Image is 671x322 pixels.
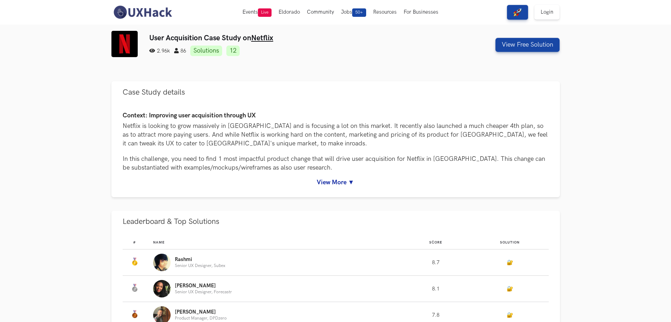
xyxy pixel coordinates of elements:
img: Profile photo [153,254,171,271]
a: 🔐 [507,286,513,292]
span: Case Study details [123,88,185,97]
p: Product Manager, DPDzero [175,316,227,321]
p: Senior UX Designer, Forecastr [175,290,232,294]
a: 🔐 [507,312,513,318]
a: 🔐 [507,260,513,266]
span: Score [429,240,442,245]
img: Gold Medal [130,258,139,266]
p: Rashmi [175,257,225,262]
td: 8.1 [401,276,471,302]
span: 86 [174,48,186,54]
span: Name [153,240,165,245]
a: Solutions [190,46,222,56]
img: Silver Medal [130,284,139,292]
img: UXHack-logo.png [111,5,174,20]
div: Case Study details [111,103,560,197]
span: 50+ [352,8,366,17]
h3: User Acquisition Case Study on [149,34,446,42]
img: Profile photo [153,280,171,297]
p: In this challenge, you need to find 1 most impactful product change that will drive user acquisit... [123,155,549,172]
a: Netflix [251,34,273,42]
span: Leaderboard & Top Solutions [123,217,219,226]
p: [PERSON_NAME] [175,309,227,315]
a: 12 [226,46,240,56]
a: Login [534,5,560,20]
p: Netflix is looking to grow massively in [GEOGRAPHIC_DATA] and is focusing a lot on this market. I... [123,122,549,148]
td: 8.7 [401,249,471,276]
h4: Context: Improving user acquisition through UX [123,112,549,119]
span: # [133,240,136,245]
p: [PERSON_NAME] [175,283,232,289]
span: Live [258,8,272,17]
span: 2.96k [149,48,170,54]
button: Case Study details [111,81,560,103]
img: Bronze Medal [130,310,139,318]
button: Leaderboard & Top Solutions [111,211,560,233]
span: Solution [500,240,520,245]
button: View Free Solution [495,38,560,52]
a: View More ▼ [123,179,549,186]
img: rocket [513,8,522,16]
p: Senior UX Designer, Subex [175,263,225,268]
img: Netflix logo [111,31,138,57]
